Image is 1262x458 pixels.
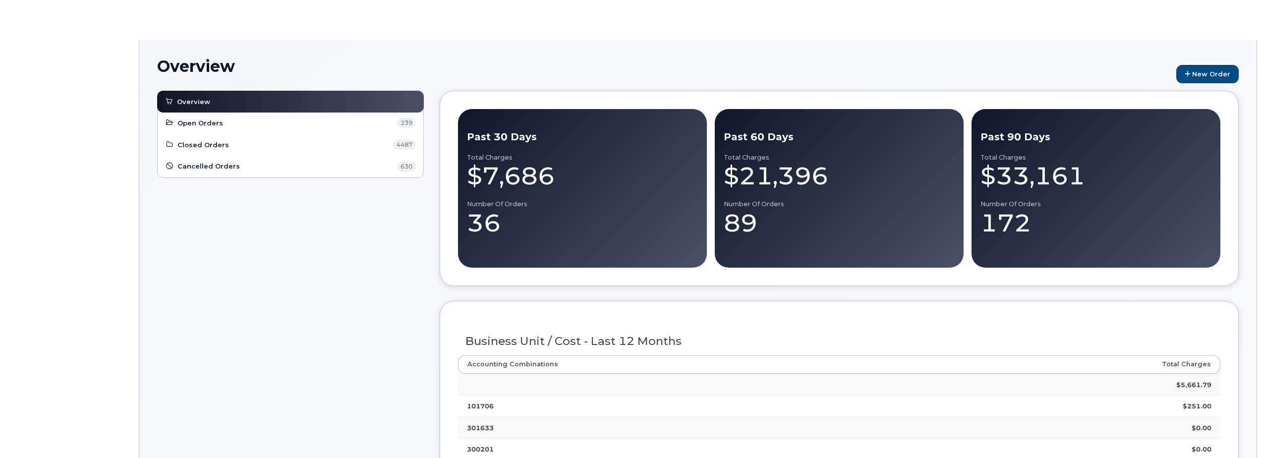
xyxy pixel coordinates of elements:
span: Overview [177,97,210,107]
div: Past 30 Days [467,130,698,144]
strong: $0.00 [1192,445,1211,453]
strong: 300201 [467,445,494,453]
th: Total Charges [929,355,1220,373]
a: Open Orders 239 [165,117,416,129]
h3: Business Unit / Cost - Last 12 Months [465,335,1213,347]
div: Total Charges [724,154,955,162]
strong: $0.00 [1192,424,1211,432]
div: Number of Orders [724,200,955,208]
div: 36 [467,208,698,238]
div: Total Charges [467,154,698,162]
div: Past 90 Days [980,130,1211,144]
div: $33,161 [980,161,1211,191]
div: $21,396 [724,161,955,191]
strong: $5,661.79 [1176,381,1211,389]
th: Accounting Combinations [458,355,929,373]
strong: 301633 [467,424,494,432]
a: Cancelled Orders 630 [165,161,416,172]
div: Number of Orders [980,200,1211,208]
span: Closed Orders [177,140,229,150]
h1: Overview [157,57,1171,75]
span: 4487 [393,140,416,150]
div: Past 60 Days [724,130,955,144]
span: 630 [397,162,416,172]
a: New Order [1176,65,1239,83]
div: Total Charges [980,154,1211,162]
div: Number of Orders [467,200,698,208]
div: 172 [980,208,1211,238]
a: Overview [165,96,416,108]
span: Cancelled Orders [177,162,240,171]
div: $7,686 [467,161,698,191]
span: 239 [397,118,416,128]
strong: $251.00 [1183,402,1211,410]
strong: 101706 [467,402,494,410]
span: Open Orders [177,118,223,128]
div: 89 [724,208,955,238]
a: Closed Orders 4487 [165,139,416,151]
